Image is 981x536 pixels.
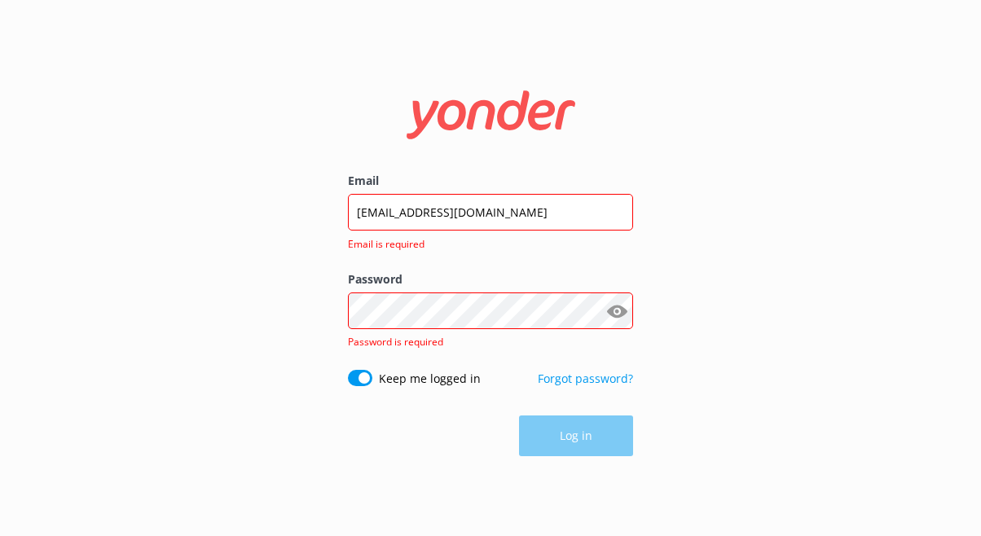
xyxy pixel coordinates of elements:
[348,270,633,288] label: Password
[348,236,623,252] span: Email is required
[348,172,633,190] label: Email
[379,370,481,388] label: Keep me logged in
[348,194,633,231] input: user@emailaddress.com
[348,335,443,349] span: Password is required
[538,371,633,386] a: Forgot password?
[600,295,633,327] button: Show password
